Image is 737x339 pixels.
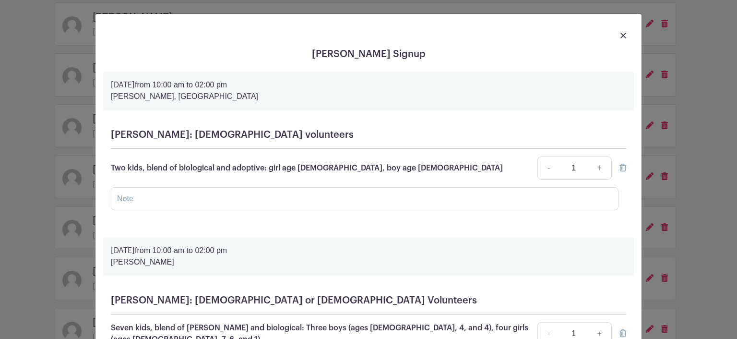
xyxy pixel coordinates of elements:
img: close_button-5f87c8562297e5c2d7936805f587ecaba9071eb48480494691a3f1689db116b3.svg [620,33,626,38]
a: + [588,157,612,180]
strong: [DATE] [111,81,135,89]
p: from 10:00 am to 02:00 pm [111,245,626,256]
h5: [PERSON_NAME] Signup [103,48,634,60]
h5: [PERSON_NAME]: [DEMOGRAPHIC_DATA] or [DEMOGRAPHIC_DATA] Volunteers [111,295,626,306]
p: [PERSON_NAME], [GEOGRAPHIC_DATA] [111,91,626,102]
a: - [537,157,559,180]
input: Note [111,187,618,210]
p: [PERSON_NAME] [111,256,626,268]
p: Two kids, blend of biological and adoptive: girl age [DEMOGRAPHIC_DATA], boy age [DEMOGRAPHIC_DATA] [111,162,503,174]
h5: [PERSON_NAME]: [DEMOGRAPHIC_DATA] volunteers [111,129,626,141]
p: from 10:00 am to 02:00 pm [111,79,626,91]
strong: [DATE] [111,247,135,254]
